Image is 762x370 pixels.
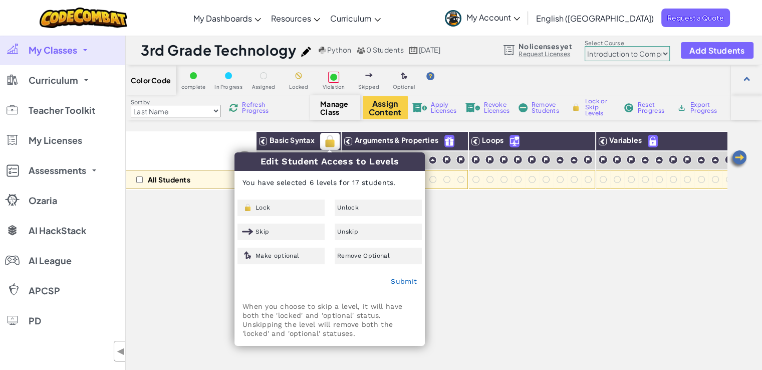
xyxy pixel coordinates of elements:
img: python.png [319,47,326,54]
img: IconLock.svg [571,103,581,112]
span: AI HackStack [29,226,86,235]
span: Unlock [337,205,359,211]
span: Variables [609,135,642,144]
span: My Licenses [29,136,82,145]
img: IconFreeLevelv2.svg [445,135,454,147]
img: IconChallengeLevel.svg [583,155,593,164]
img: IconReload.svg [229,103,238,112]
img: IconPracticeLevel.svg [556,156,564,164]
img: IconChallengeLevel.svg [471,155,480,164]
img: IconPracticeLevel.svg [641,156,649,164]
img: IconOptionalLevel.svg [401,72,407,80]
img: MultipleUsers.png [356,47,365,54]
span: Lock [256,205,270,211]
span: Remove Optional [337,253,390,259]
span: Reset Progress [638,102,668,114]
span: Remove Students [532,102,562,114]
img: IconChallengeLevel.svg [682,155,692,164]
span: Curriculum [330,13,372,24]
img: IconChallengeLevel.svg [485,155,494,164]
span: Assessments [29,166,86,175]
span: Color Code [131,76,171,84]
img: IconLock.svg [242,203,253,212]
span: English ([GEOGRAPHIC_DATA]) [536,13,654,24]
img: IconArchive.svg [677,103,686,112]
img: Arrow_Left.png [728,149,748,169]
span: Basic Syntax [270,135,315,144]
span: Resources [271,13,311,24]
img: IconPracticeLevel.svg [697,156,705,164]
label: Select Course [585,39,670,47]
span: Unskip [337,229,358,235]
img: IconHint.svg [426,72,434,80]
img: IconChallengeLevel.svg [626,155,636,164]
p: You have selected 6 levels for 17 students. [235,170,424,195]
img: IconReset.svg [624,103,634,112]
span: Skipped [358,84,379,90]
img: avatar [445,10,461,27]
span: Loops [482,135,503,144]
span: Apply Licenses [431,102,456,114]
h1: 3rd Grade Technology [141,41,296,60]
span: Add Students [689,46,744,55]
img: IconRemoveStudents.svg [519,103,528,112]
a: Request Licenses [519,50,572,58]
h3: Edit Student Access to Levels [234,152,425,171]
label: Sort by [131,98,220,106]
img: calendar.svg [409,47,418,54]
span: 0 Students [366,45,403,54]
img: Arrow_Left_Inactive.png [236,150,256,170]
img: IconChallengeLevel.svg [612,155,622,164]
img: IconChallengeLevel.svg [527,155,537,164]
span: Lock or Skip Levels [585,98,615,116]
img: IconUnlockWithCall.svg [510,135,519,147]
img: IconLicenseRevoke.svg [465,103,480,112]
img: IconSkippedLevel.svg [365,73,373,77]
img: IconChallengeLevel.svg [541,155,551,164]
span: complete [181,84,206,90]
button: Assign Content [363,96,408,119]
img: CodeCombat logo [40,8,127,28]
p: All Students [148,175,190,183]
img: IconChallengeLevel.svg [668,155,678,164]
span: Make optional [256,253,299,259]
span: Teacher Toolkit [29,106,95,115]
button: Add Students [681,42,753,59]
img: IconChallengeLevel.svg [724,155,734,164]
img: IconPracticeLevel.svg [711,156,719,164]
p: When you choose to skip a level, it will have both the 'locked' and 'optional' status. Unskipping... [242,302,417,338]
img: IconPaidLevel.svg [648,135,657,147]
span: In Progress [214,84,242,90]
img: IconChallengeLevel.svg [456,155,465,164]
img: IconChallengeLevel.svg [513,155,523,164]
span: No licenses yet [519,42,572,50]
span: Python [327,45,351,54]
img: IconLicenseApply.svg [412,103,427,112]
img: IconChallengeLevel.svg [598,155,608,164]
a: My Dashboards [188,5,266,32]
span: [DATE] [419,45,440,54]
span: Optional [393,84,415,90]
a: Request a Quote [661,9,730,27]
img: IconChallengeLevel.svg [499,155,509,164]
img: IconChallengeLevel.svg [442,155,451,164]
span: My Account [466,12,520,23]
span: Refresh Progress [242,102,273,114]
span: Revoke Licenses [484,102,510,114]
img: IconPracticeLevel.svg [570,156,578,164]
a: My Account [440,2,525,34]
img: IconPracticeLevel.svg [655,156,663,164]
span: Ozaria [29,196,57,205]
span: Locked [289,84,308,90]
img: IconOptionalLevel.svg [242,251,253,260]
img: IconSkippedLevel.svg [242,227,253,236]
a: Submit [391,277,417,285]
span: Arguments & Properties [355,135,438,144]
img: iconPencil.svg [301,47,311,57]
span: Skip [256,229,269,235]
span: My Classes [29,46,77,55]
span: ◀ [117,344,125,358]
a: Curriculum [325,5,386,32]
